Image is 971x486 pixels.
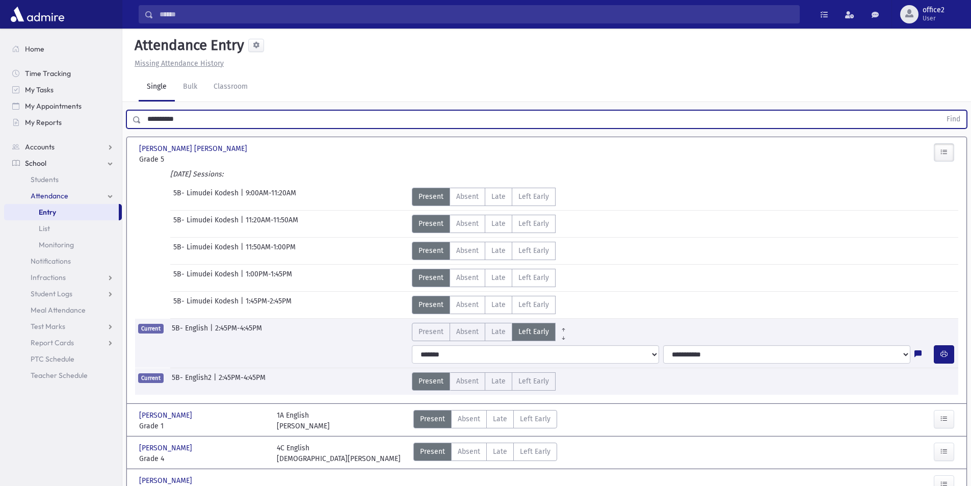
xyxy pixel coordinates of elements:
[139,73,175,101] a: Single
[246,242,296,260] span: 11:50AM-1:00PM
[491,272,506,283] span: Late
[412,323,571,341] div: AttTypes
[491,245,506,256] span: Late
[493,446,507,457] span: Late
[520,414,550,424] span: Left Early
[170,170,223,178] i: [DATE] Sessions:
[518,272,549,283] span: Left Early
[4,253,122,269] a: Notifications
[31,305,86,315] span: Meal Attendance
[418,299,443,310] span: Present
[246,188,296,206] span: 9:00AM-11:20AM
[456,191,479,202] span: Absent
[241,215,246,233] span: |
[135,59,224,68] u: Missing Attendance History
[420,446,445,457] span: Present
[518,245,549,256] span: Left Early
[138,324,164,334] span: Current
[418,326,443,337] span: Present
[139,443,194,453] span: [PERSON_NAME]
[172,372,214,391] span: 5B- English2
[458,414,480,424] span: Absent
[173,188,241,206] span: 5B- Limudei Kodesh
[139,453,267,464] span: Grade 4
[518,326,549,337] span: Left Early
[412,188,556,206] div: AttTypes
[25,159,46,168] span: School
[4,41,122,57] a: Home
[456,272,479,283] span: Absent
[4,220,122,237] a: List
[31,273,66,282] span: Infractions
[923,6,944,14] span: office2
[39,240,74,249] span: Monitoring
[418,191,443,202] span: Present
[138,373,164,383] span: Current
[39,208,56,217] span: Entry
[173,269,241,287] span: 5B- Limudei Kodesh
[31,191,68,200] span: Attendance
[491,299,506,310] span: Late
[31,175,59,184] span: Students
[456,376,479,387] span: Absent
[4,367,122,383] a: Teacher Schedule
[940,111,966,128] button: Find
[456,299,479,310] span: Absent
[4,155,122,171] a: School
[518,191,549,202] span: Left Early
[25,142,55,151] span: Accounts
[456,245,479,256] span: Absent
[25,85,54,94] span: My Tasks
[418,218,443,229] span: Present
[31,322,65,331] span: Test Marks
[4,188,122,204] a: Attendance
[518,218,549,229] span: Left Early
[31,371,88,380] span: Teacher Schedule
[130,59,224,68] a: Missing Attendance History
[172,323,210,341] span: 5B- English
[420,414,445,424] span: Present
[4,318,122,335] a: Test Marks
[175,73,205,101] a: Bulk
[31,354,74,364] span: PTC Schedule
[518,376,549,387] span: Left Early
[246,215,298,233] span: 11:20AM-11:50AM
[173,296,241,314] span: 5B- Limudei Kodesh
[412,372,556,391] div: AttTypes
[139,154,267,165] span: Grade 5
[210,323,215,341] span: |
[412,242,556,260] div: AttTypes
[39,224,50,233] span: List
[418,376,443,387] span: Present
[418,245,443,256] span: Present
[25,44,44,54] span: Home
[4,82,122,98] a: My Tasks
[456,326,479,337] span: Absent
[491,218,506,229] span: Late
[4,237,122,253] a: Monitoring
[520,446,550,457] span: Left Early
[241,269,246,287] span: |
[25,69,71,78] span: Time Tracking
[4,286,122,302] a: Student Logs
[214,372,219,391] span: |
[277,410,330,431] div: 1A English [PERSON_NAME]
[139,475,194,486] span: [PERSON_NAME]
[205,73,256,101] a: Classroom
[130,37,244,54] h5: Attendance Entry
[491,376,506,387] span: Late
[458,446,480,457] span: Absent
[139,421,267,431] span: Grade 1
[491,191,506,202] span: Late
[4,139,122,155] a: Accounts
[518,299,549,310] span: Left Early
[456,218,479,229] span: Absent
[412,269,556,287] div: AttTypes
[139,143,249,154] span: [PERSON_NAME] [PERSON_NAME]
[412,296,556,314] div: AttTypes
[4,351,122,367] a: PTC Schedule
[412,215,556,233] div: AttTypes
[246,296,292,314] span: 1:45PM-2:45PM
[173,215,241,233] span: 5B- Limudei Kodesh
[31,257,71,266] span: Notifications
